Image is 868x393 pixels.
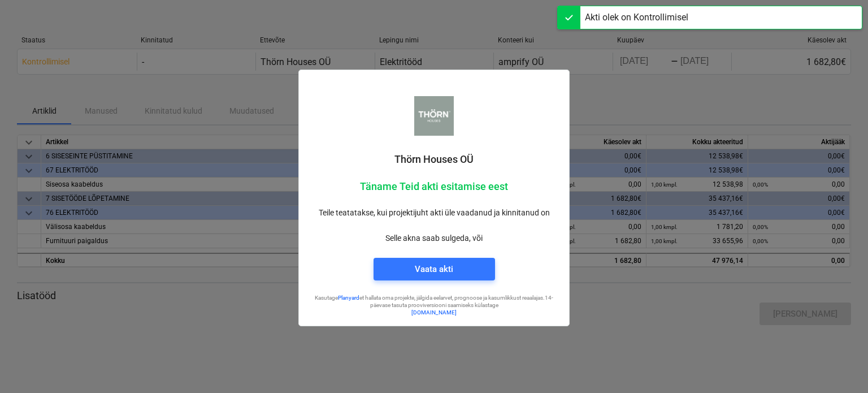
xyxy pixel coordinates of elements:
a: Planyard [338,295,359,301]
button: Vaata akti [374,258,495,280]
p: Selle akna saab sulgeda, või [308,232,560,244]
p: Täname Teid akti esitamise eest [308,180,560,193]
p: Kasutage et hallata oma projekte, jälgida eelarvet, prognoose ja kasumlikkust reaalajas. 14-päeva... [308,294,560,309]
div: Akti olek on Kontrollimisel [585,11,688,24]
div: Vaata akti [415,262,453,277]
p: Thörn Houses OÜ [308,153,560,166]
a: [DOMAIN_NAME] [411,309,457,316]
p: Teile teatatakse, kui projektijuht akti üle vaadanud ja kinnitanud on [308,207,560,219]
